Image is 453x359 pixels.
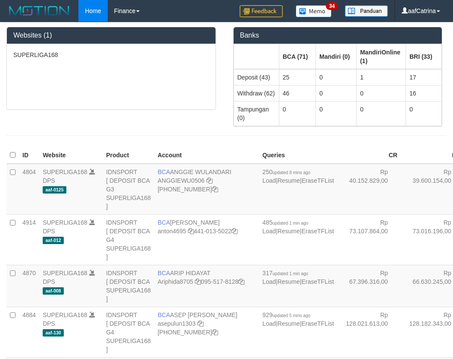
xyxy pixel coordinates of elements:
span: 485 [262,219,308,226]
td: 4870 [19,265,39,307]
a: Load [262,228,276,235]
a: EraseTFList [301,278,334,285]
span: BCA [158,168,170,175]
th: ID [19,147,39,164]
th: Group: activate to sort column ascending [406,44,441,69]
span: 250 [262,168,310,175]
span: aaf-130 [43,329,64,337]
a: Copy ANGGIEWU0506 to clipboard [206,177,212,184]
span: aaf-0125 [43,186,66,194]
td: 0 [316,85,356,101]
th: Group: activate to sort column ascending [356,44,406,69]
span: updated 1 min ago [272,271,308,276]
span: aaf-008 [43,287,64,295]
td: Withdraw (62) [234,85,279,101]
td: Rp 128.021.613,00 [337,307,401,357]
td: DPS [39,214,103,265]
p: SUPERLIGA168 [13,51,209,59]
span: BCA [158,311,170,318]
td: 46 [279,85,316,101]
img: MOTION_logo.png [6,4,72,17]
td: IDNSPORT [ DEPOSIT BCA G4 SUPERLIGA168 ] [103,214,154,265]
a: EraseTFList [301,177,334,184]
a: Copy Ariphida8705 to clipboard [195,278,201,285]
td: 0 [406,101,441,126]
span: 317 [262,270,308,276]
span: | | [262,219,334,235]
td: ARIP HIDAYAT 095-517-8128 [154,265,259,307]
th: Website [39,147,103,164]
td: Deposit (43) [234,69,279,86]
td: IDNSPORT [ DEPOSIT BCA SUPERLIGA168 ] [103,265,154,307]
span: updated 5 mins ago [272,313,310,318]
a: anton4695 [158,228,186,235]
span: BCA [158,270,170,276]
th: Product [103,147,154,164]
td: 25 [279,69,316,86]
td: DPS [39,307,103,357]
th: Group: activate to sort column ascending [234,44,279,69]
a: EraseTFList [301,228,334,235]
img: Feedback.jpg [240,5,283,17]
td: 17 [406,69,441,86]
span: 929 [262,311,310,318]
span: 34 [326,2,337,10]
a: SUPERLIGA168 [43,311,87,318]
td: 0 [316,101,356,126]
a: Resume [278,278,300,285]
a: Resume [278,177,300,184]
td: Rp 67.396.316,00 [337,265,401,307]
td: Rp 73.107.864,00 [337,214,401,265]
img: Button%20Memo.svg [296,5,332,17]
td: 0 [316,69,356,86]
a: Load [262,320,276,327]
a: SUPERLIGA168 [43,219,87,226]
td: 4804 [19,164,39,215]
a: Copy anton4695 to clipboard [188,228,194,235]
span: | | [262,270,334,285]
td: IDNSPORT [ DEPOSIT BCA G4 SUPERLIGA168 ] [103,307,154,357]
td: 4884 [19,307,39,357]
a: Copy 0955178128 to clipboard [238,278,244,285]
td: [PERSON_NAME] 441-013-5022 [154,214,259,265]
a: ANGGIEWU0506 [158,177,205,184]
th: Queries [259,147,337,164]
img: panduan.png [345,5,388,17]
a: asepulun1303 [158,320,196,327]
th: Group: activate to sort column ascending [279,44,316,69]
span: BCA [158,219,170,226]
td: 4914 [19,214,39,265]
a: Resume [278,320,300,327]
td: 0 [356,85,406,101]
a: EraseTFList [301,320,334,327]
td: DPS [39,164,103,215]
a: Copy 4062213373 to clipboard [212,186,218,193]
a: SUPERLIGA168 [43,270,87,276]
th: CR [337,147,401,164]
h3: Banks [240,32,436,39]
td: Rp 40.152.829,00 [337,164,401,215]
td: 0 [279,101,316,126]
td: 1 [356,69,406,86]
th: Account [154,147,259,164]
a: Copy asepulun1303 to clipboard [197,320,203,327]
span: updated 8 mins ago [272,170,310,175]
a: Copy 4062281875 to clipboard [212,329,218,336]
a: SUPERLIGA168 [43,168,87,175]
a: Copy 4410135022 to clipboard [231,228,237,235]
th: Group: activate to sort column ascending [316,44,356,69]
span: aaf-012 [43,237,64,244]
span: | | [262,311,334,327]
span: | | [262,168,334,184]
a: Load [262,278,276,285]
td: ASEP [PERSON_NAME] [PHONE_NUMBER] [154,307,259,357]
td: 16 [406,85,441,101]
a: Ariphida8705 [158,278,194,285]
a: Resume [278,228,300,235]
td: ANGGIE WULANDARI [PHONE_NUMBER] [154,164,259,215]
span: updated 1 min ago [272,221,308,226]
a: Load [262,177,276,184]
td: 0 [356,101,406,126]
td: Tampungan (0) [234,101,279,126]
td: IDNSPORT [ DEPOSIT BCA G3 SUPERLIGA168 ] [103,164,154,215]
